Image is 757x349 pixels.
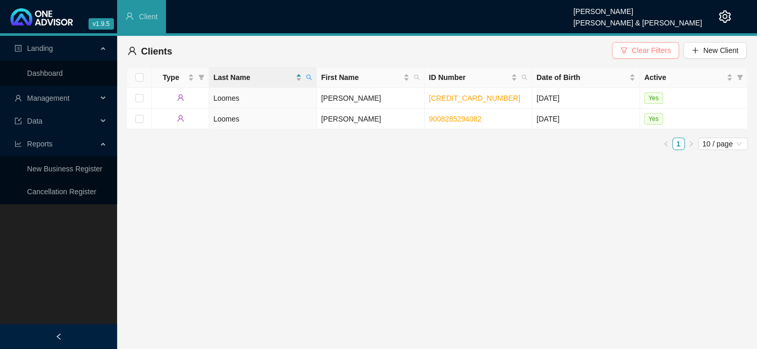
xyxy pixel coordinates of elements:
span: plus [691,47,699,54]
span: filter [735,70,745,85]
td: Loomes [209,88,317,109]
span: New Client [703,45,738,56]
span: Yes [644,113,663,125]
span: search [521,74,528,80]
span: Client [139,12,158,21]
span: filter [198,74,204,80]
a: [CREDIT_CARD_NUMBER] [429,94,520,102]
span: user [125,12,134,20]
span: Active [644,72,724,83]
td: [DATE] [532,88,640,109]
button: left [660,138,672,150]
th: Active [640,68,748,88]
span: Date of Birth [536,72,627,83]
td: [PERSON_NAME] [317,109,425,129]
button: Clear Filters [612,42,679,59]
span: user [127,46,137,56]
span: search [412,70,422,85]
div: Page Size [698,138,748,150]
th: Type [152,68,209,88]
div: [PERSON_NAME] & [PERSON_NAME] [573,14,702,25]
div: [PERSON_NAME] [573,3,702,14]
th: ID Number [425,68,532,88]
span: filter [196,70,207,85]
span: Landing [27,44,53,52]
span: First Name [321,72,401,83]
span: 10 / page [702,138,743,150]
a: New Business Register [27,165,102,173]
button: right [685,138,697,150]
span: search [414,74,420,80]
span: search [304,70,314,85]
span: Management [27,94,70,102]
button: New Client [683,42,747,59]
span: profile [15,45,22,52]
span: v1.9.5 [88,18,114,30]
span: Clear Filters [632,45,671,56]
span: Type [156,72,186,83]
span: Last Name [213,72,293,83]
span: Clients [141,46,172,57]
span: setting [718,10,731,23]
span: search [306,74,312,80]
th: First Name [317,68,425,88]
span: filter [620,47,627,54]
span: left [663,141,669,147]
a: Dashboard [27,69,63,77]
span: Reports [27,140,53,148]
td: [DATE] [532,109,640,129]
td: Loomes [209,109,317,129]
li: Previous Page [660,138,672,150]
a: 9008285294082 [429,115,481,123]
li: Next Page [685,138,697,150]
span: user [177,94,184,101]
th: Date of Birth [532,68,640,88]
span: right [688,141,694,147]
span: import [15,117,22,125]
a: Cancellation Register [27,187,96,196]
span: Yes [644,92,663,104]
span: line-chart [15,140,22,147]
td: [PERSON_NAME] [317,88,425,109]
span: user [15,95,22,102]
span: Data [27,117,43,125]
img: 2df55531c6924b55f21c4cf5d4484680-logo-light.svg [10,8,73,25]
a: 1 [673,138,684,150]
span: search [519,70,530,85]
span: ID Number [429,72,509,83]
span: filter [737,74,743,80]
span: user [177,115,184,122]
span: left [55,333,62,340]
